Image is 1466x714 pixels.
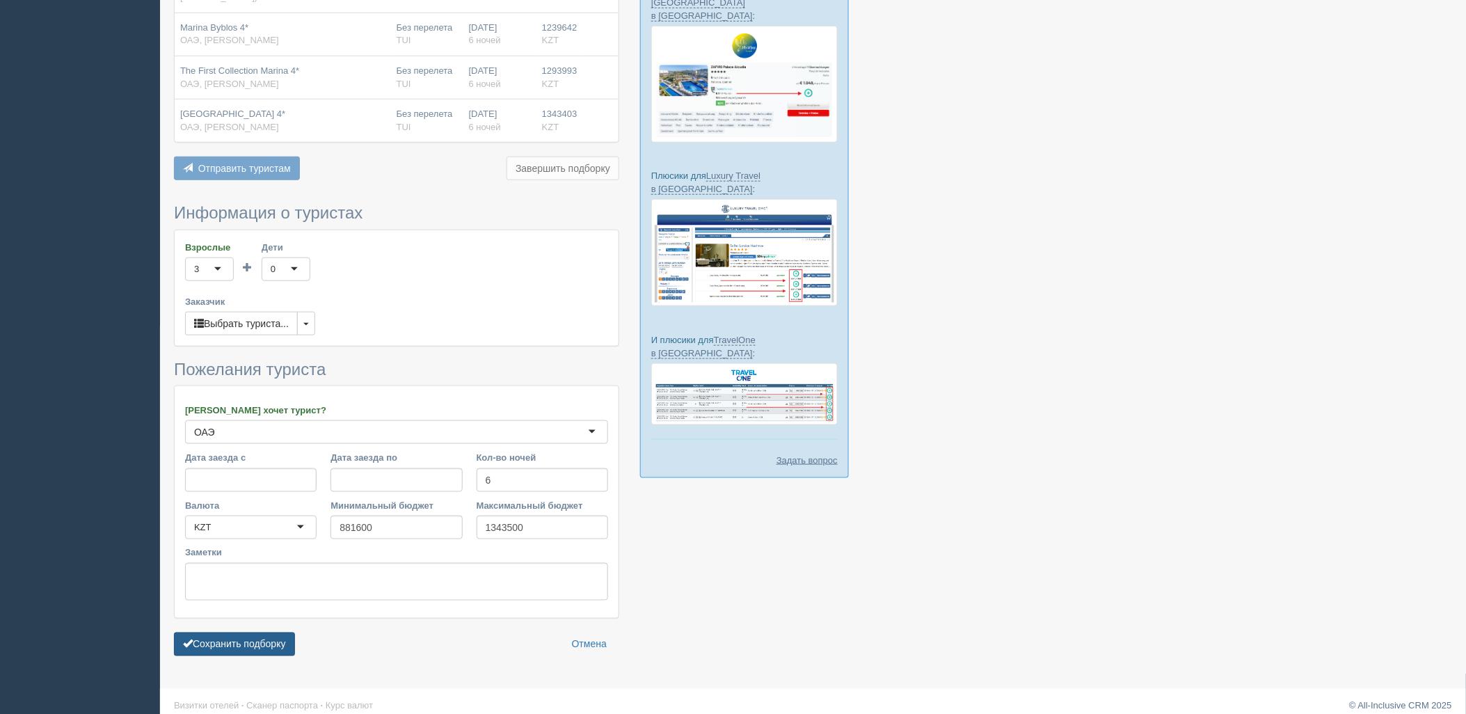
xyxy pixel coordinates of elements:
[174,204,619,222] h3: Информация о туристах
[180,122,279,132] span: ОАЭ, [PERSON_NAME]
[174,360,326,379] span: Пожелания туриста
[180,35,279,45] span: ОАЭ, [PERSON_NAME]
[542,109,577,119] span: 1343403
[542,65,577,76] span: 1293993
[397,108,458,134] div: Без перелета
[397,65,458,90] div: Без перелета
[180,109,285,119] span: [GEOGRAPHIC_DATA] 4*
[174,157,300,180] button: Отправить туристам
[180,65,299,76] span: The First Collection Marina 4*
[469,79,501,89] span: 6 ночей
[185,451,317,464] label: Дата заезда с
[542,22,577,33] span: 1239642
[542,79,559,89] span: KZT
[469,122,501,132] span: 6 ночей
[397,79,411,89] span: TUI
[241,701,244,711] span: ·
[469,22,531,47] div: [DATE]
[469,65,531,90] div: [DATE]
[651,169,838,196] p: Плюсики для :
[198,163,291,174] span: Отправить туристам
[194,521,212,534] div: KZT
[180,22,248,33] span: Marina Byblos 4*
[651,199,838,306] img: luxury-travel-%D0%BF%D0%BE%D0%B4%D0%B1%D0%BE%D1%80%D0%BA%D0%B0-%D1%81%D1%80%D0%BC-%D0%B4%D0%BB%D1...
[1349,701,1452,711] a: © All-Inclusive CRM 2025
[477,468,608,492] input: 7-10 или 7,10,14
[185,404,608,417] label: [PERSON_NAME] хочет турист?
[246,701,318,711] a: Сканер паспорта
[469,108,531,134] div: [DATE]
[651,333,838,360] p: И плюсики для :
[776,454,838,467] a: Задать вопрос
[326,701,373,711] a: Курс валют
[507,157,619,180] button: Завершить подборку
[651,170,760,195] a: Luxury Travel в [GEOGRAPHIC_DATA]
[271,262,276,276] div: 0
[185,546,608,560] label: Заметки
[542,122,559,132] span: KZT
[185,295,608,308] label: Заказчик
[330,451,462,464] label: Дата заезда по
[651,26,838,143] img: fly-joy-de-proposal-crm-for-travel-agency.png
[477,451,608,464] label: Кол-во ночей
[174,701,239,711] a: Визитки отелей
[185,499,317,512] label: Валюта
[185,312,298,335] button: Выбрать туриста...
[262,241,310,254] label: Дети
[651,335,756,359] a: TravelOne в [GEOGRAPHIC_DATA]
[651,363,838,425] img: travel-one-%D0%BF%D1%96%D0%B4%D0%B1%D1%96%D1%80%D0%BA%D0%B0-%D1%81%D1%80%D0%BC-%D0%B4%D0%BB%D1%8F...
[477,499,608,512] label: Максимальный бюджет
[321,701,324,711] span: ·
[330,499,462,512] label: Минимальный бюджет
[174,633,295,656] button: Сохранить подборку
[397,122,411,132] span: TUI
[194,425,215,439] div: ОАЭ
[397,22,458,47] div: Без перелета
[194,262,199,276] div: 3
[397,35,411,45] span: TUI
[542,35,559,45] span: KZT
[185,241,234,254] label: Взрослые
[180,79,279,89] span: ОАЭ, [PERSON_NAME]
[563,633,616,656] a: Отмена
[469,35,501,45] span: 6 ночей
